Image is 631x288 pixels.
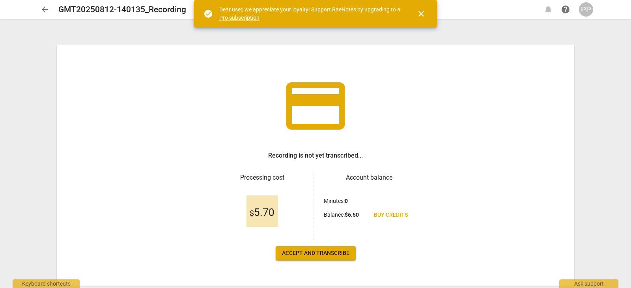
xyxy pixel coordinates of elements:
[345,198,348,204] b: 0
[412,4,431,23] button: Close
[374,211,408,219] span: Buy credits
[203,9,213,19] span: check_circle
[250,208,254,218] span: $
[368,208,414,222] a: Buy credits
[579,2,593,17] button: PP
[561,5,570,14] span: help
[219,6,402,22] div: Dear user, we appreciate your loyalty! Support RaeNotes by upgrading to a
[250,207,274,219] span: 5.70
[219,15,259,21] a: Pro subscription
[280,71,351,141] span: credit_card
[58,5,186,15] h2: GMT20250812-140135_Recording
[268,151,363,160] h3: Recording is not yet transcribed...
[324,173,414,182] h3: Account balance
[559,279,618,288] div: Ask support
[13,279,80,288] div: Keyboard shortcuts
[324,211,359,219] p: Balance :
[282,249,349,257] span: Accept and transcribe
[324,197,348,205] p: Minutes :
[276,246,356,260] button: Accept and transcribe
[558,2,573,17] a: Help
[416,9,426,19] span: close
[345,212,359,218] b: $ 6.50
[217,173,307,182] h3: Processing cost
[40,5,50,14] span: arrow_back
